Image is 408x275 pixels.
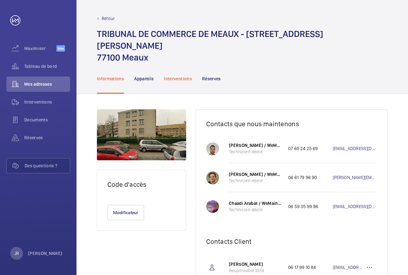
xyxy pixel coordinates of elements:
font: 77100 Meaux [97,52,148,63]
font: 06 61 79 96 90 [288,175,317,180]
font: Modificateur [113,210,139,215]
font: Documents [24,117,48,122]
button: Modificateur [107,205,144,220]
font: Bêta [58,47,64,50]
font: TRIBUNAL DE COMMERCE DE MEAUX - [STREET_ADDRESS][PERSON_NAME] [97,28,323,51]
font: Technicien dédié [229,178,263,183]
font: JR [14,251,19,256]
font: Réserves [202,76,221,81]
font: [PERSON_NAME] / WeMaintain FR [229,172,298,177]
font: [EMAIL_ADDRESS][DOMAIN_NAME] [333,204,400,209]
font: [PERSON_NAME] / WeMaintain FR [229,143,298,148]
font: Des questions ? [25,163,57,168]
a: [EMAIL_ADDRESS][DOMAIN_NAME] [333,203,377,210]
font: Interventions [164,76,192,81]
font: Tableau de bord [24,64,57,69]
font: Technicien dédié [229,207,263,212]
font: Chaadi Arabat / WeMaintain FR [229,201,292,206]
font: [PERSON_NAME] [28,251,62,256]
font: Mes adresses [24,82,52,87]
font: [EMAIL_ADDRESS][DOMAIN_NAME] [333,146,400,151]
font: Maximiser [24,46,46,51]
font: [PERSON_NAME] [229,262,263,267]
font: 07 60 24 25 69 [288,146,318,151]
font: Appareils [134,76,154,81]
font: Retour [102,16,115,21]
font: 06 59 35 99 96 [288,204,318,209]
font: Responsable IDEX [229,268,264,273]
font: Contacts Client [206,237,252,245]
a: [PERSON_NAME][EMAIL_ADDRESS][DOMAIN_NAME] [333,174,377,181]
a: [EMAIL_ADDRESS][DOMAIN_NAME] [333,145,377,152]
font: Technicien dédié [229,149,263,154]
font: Code d'accès [107,180,147,188]
font: 06 17 99 10 84 [288,265,316,270]
font: Contacts que nous maintenons [206,120,299,128]
font: Interventions [24,99,52,105]
font: Réserves [24,135,43,140]
font: Informations [97,76,124,81]
a: [EMAIL_ADDRESS][PERSON_NAME][DOMAIN_NAME] [333,264,362,271]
